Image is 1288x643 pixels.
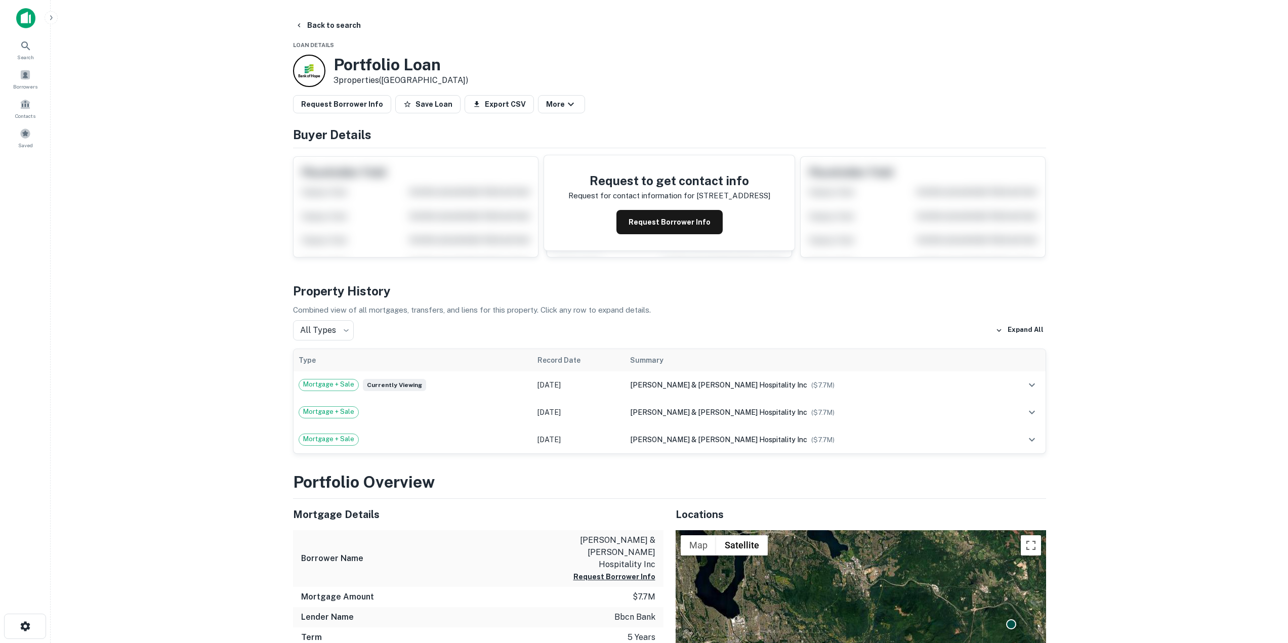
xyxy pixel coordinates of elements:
th: Summary [625,349,998,371]
h6: Lender Name [301,611,354,623]
button: Expand All [993,323,1046,338]
button: Show satellite imagery [716,535,768,555]
p: bbcn bank [614,611,655,623]
button: expand row [1023,376,1041,394]
button: Request Borrower Info [573,571,655,583]
span: Loan Details [293,42,334,48]
span: Search [17,53,34,61]
span: [PERSON_NAME] & [PERSON_NAME] hospitality inc [630,408,807,416]
button: Export CSV [465,95,534,113]
span: ($ 7.7M ) [811,436,835,444]
span: Mortgage + Sale [299,407,358,417]
button: Toggle fullscreen view [1021,535,1041,555]
td: [DATE] [532,399,625,426]
span: ($ 7.7M ) [811,381,835,389]
a: Search [3,36,48,63]
button: Request Borrower Info [293,95,391,113]
span: Mortgage + Sale [299,434,358,444]
h6: Borrower Name [301,552,363,565]
button: Back to search [291,16,365,34]
th: Record Date [532,349,625,371]
td: [DATE] [532,371,625,399]
p: [PERSON_NAME] & [PERSON_NAME] hospitality inc [564,534,655,571]
button: expand row [1023,431,1041,448]
span: Contacts [15,112,35,120]
span: Saved [18,141,33,149]
h6: Mortgage Amount [301,591,374,603]
div: All Types [293,320,354,340]
span: [PERSON_NAME] & [PERSON_NAME] hospitality inc [630,436,807,444]
th: Type [294,349,533,371]
img: capitalize-icon.png [16,8,35,28]
button: expand row [1023,404,1041,421]
p: [STREET_ADDRESS] [696,190,770,202]
span: [PERSON_NAME] & [PERSON_NAME] hospitality inc [630,381,807,389]
a: Borrowers [3,65,48,93]
h4: Property History [293,282,1046,300]
p: 3 properties ([GEOGRAPHIC_DATA]) [334,74,468,87]
h4: Request to get contact info [568,172,770,190]
p: $7.7m [633,591,655,603]
button: Save Loan [395,95,461,113]
button: Show street map [681,535,716,555]
h5: Locations [676,507,1046,522]
td: [DATE] [532,426,625,453]
p: Request for contact information for [568,190,694,202]
h3: Portfolio Loan [334,55,468,74]
iframe: Chat Widget [1237,562,1288,611]
span: ($ 7.7M ) [811,409,835,416]
p: Combined view of all mortgages, transfers, and liens for this property. Click any row to expand d... [293,304,1046,316]
a: Contacts [3,95,48,122]
span: Currently viewing [363,379,426,391]
button: Request Borrower Info [616,210,723,234]
button: More [538,95,585,113]
h3: Portfolio Overview [293,470,1046,494]
h5: Mortgage Details [293,507,663,522]
span: Mortgage + Sale [299,379,358,390]
a: Saved [3,124,48,151]
span: Borrowers [13,82,37,91]
h4: Buyer Details [293,125,1046,144]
